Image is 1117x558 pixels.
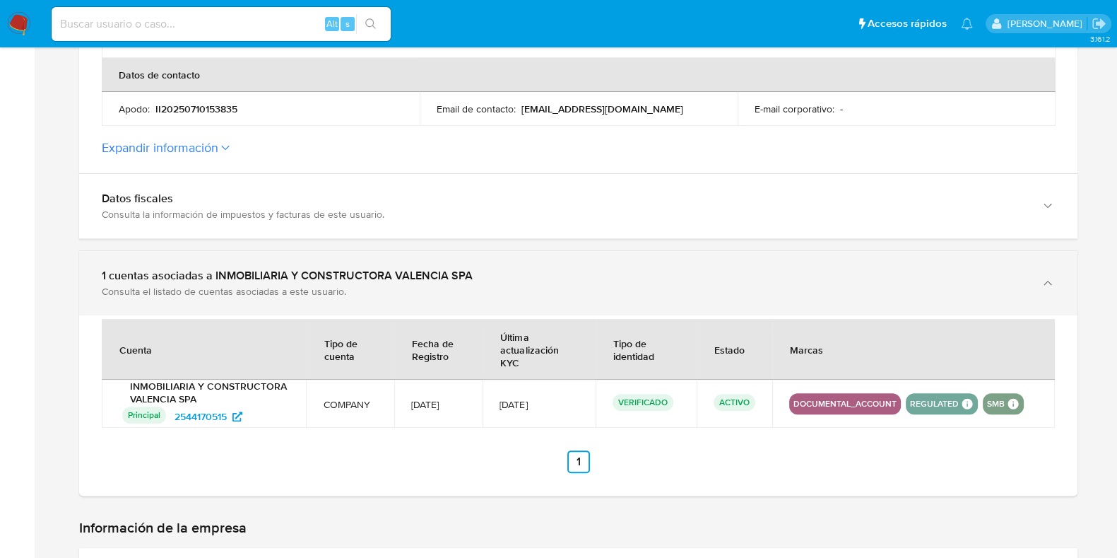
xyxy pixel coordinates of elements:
button: search-icon [356,14,385,34]
a: Notificaciones [961,18,973,30]
a: Salir [1092,16,1106,31]
span: 3.161.2 [1089,33,1110,45]
p: camilafernanda.paredessaldano@mercadolibre.cl [1007,17,1087,30]
span: Alt [326,17,338,30]
span: s [345,17,350,30]
input: Buscar usuario o caso... [52,15,391,33]
span: Accesos rápidos [868,16,947,31]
